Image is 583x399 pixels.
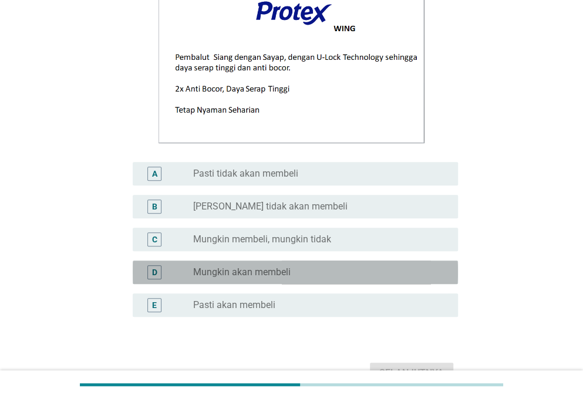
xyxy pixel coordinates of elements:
[152,234,157,246] div: C
[152,299,157,312] div: E
[193,168,298,180] label: Pasti tidak akan membeli
[193,299,275,311] label: Pasti akan membeli
[152,201,157,213] div: B
[193,234,331,245] label: Mungkin membeli, mungkin tidak
[193,266,291,278] label: Mungkin akan membeli
[152,266,157,279] div: D
[193,201,348,212] label: [PERSON_NAME] tidak akan membeli
[152,168,157,180] div: A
